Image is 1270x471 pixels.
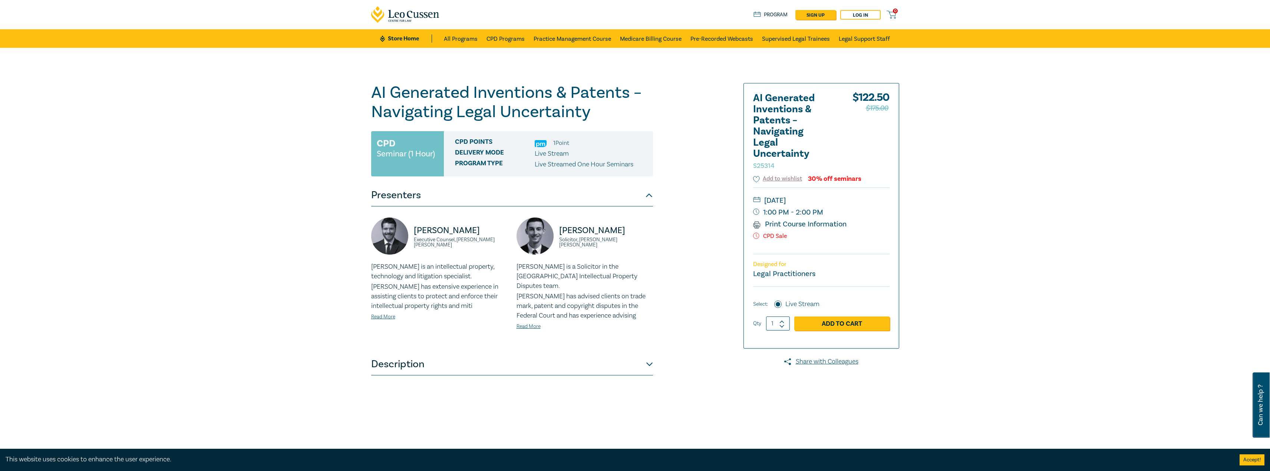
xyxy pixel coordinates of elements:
p: [PERSON_NAME] is a Solicitor in the [GEOGRAPHIC_DATA] Intellectual Property Disputes team. [517,262,653,291]
p: Live Streamed One Hour Seminars [535,160,633,169]
a: sign up [795,10,836,20]
small: [DATE] [753,195,890,206]
span: 0 [893,9,898,13]
span: CPD Points [455,138,535,148]
a: Program [753,11,788,19]
span: Can we help ? [1257,377,1264,433]
input: 1 [766,316,790,331]
label: Live Stream [785,299,819,309]
small: Legal Practitioners [753,269,815,279]
h2: AI Generated Inventions & Patents – Navigating Legal Uncertainty [753,93,835,170]
small: Executive Counsel, [PERSON_NAME] [PERSON_NAME] [414,237,508,248]
p: [PERSON_NAME] [414,225,508,236]
li: 1 Point [553,138,569,148]
small: 1:00 PM - 2:00 PM [753,206,890,218]
a: CPD Programs [486,29,525,48]
span: Delivery Mode [455,149,535,159]
button: Add to wishlist [753,175,802,183]
a: Practice Management Course [534,29,611,48]
div: $ 122.50 [852,93,890,174]
a: Print Course Information [753,219,847,229]
button: Description [371,353,653,375]
img: Practice Management & Business Skills [535,140,547,147]
a: Add to Cart [794,316,890,331]
a: Medicare Billing Course [620,29,682,48]
a: Log in [840,10,881,20]
h3: CPD [377,137,395,150]
small: Seminar (1 Hour) [377,150,435,157]
a: All Programs [444,29,478,48]
p: [PERSON_NAME] has extensive experience in assisting clients to protect and enforce their intellec... [371,282,508,311]
span: Program type [455,160,535,169]
button: Presenters [371,184,653,206]
a: Store Home [380,34,432,43]
p: CPD Sale [753,233,890,240]
p: [PERSON_NAME] has advised clients on trade mark, patent and copyright disputes in the Federal Cou... [517,292,653,321]
span: Select: [753,300,768,308]
a: Share with Colleagues [743,357,899,366]
span: $175.00 [866,102,888,114]
label: Qty [753,319,761,328]
p: [PERSON_NAME] is an intellectual property, technology and litigation specialist. [371,262,508,281]
a: Read More [371,314,395,320]
span: Live Stream [535,149,569,158]
p: [PERSON_NAME] [559,225,653,236]
small: Solicitor, [PERSON_NAME] [PERSON_NAME] [559,237,653,248]
a: Read More [517,323,541,330]
small: S25314 [753,162,775,170]
img: https://s3.ap-southeast-2.amazonaws.com/leo-cussen-store-production-content/Contacts/Byron%20Turn... [517,218,554,255]
a: Supervised Legal Trainees [762,29,830,48]
a: Pre-Recorded Webcasts [690,29,753,48]
img: https://s3.ap-southeast-2.amazonaws.com/leo-cussen-store-production-content/Contacts/Aaron%20Hayw... [371,218,408,255]
h1: AI Generated Inventions & Patents – Navigating Legal Uncertainty [371,83,653,122]
a: Legal Support Staff [839,29,890,48]
p: Designed for [753,261,890,268]
button: Accept cookies [1240,454,1264,465]
div: This website uses cookies to enhance the user experience. [6,455,1228,464]
div: 30% off seminars [808,175,861,182]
